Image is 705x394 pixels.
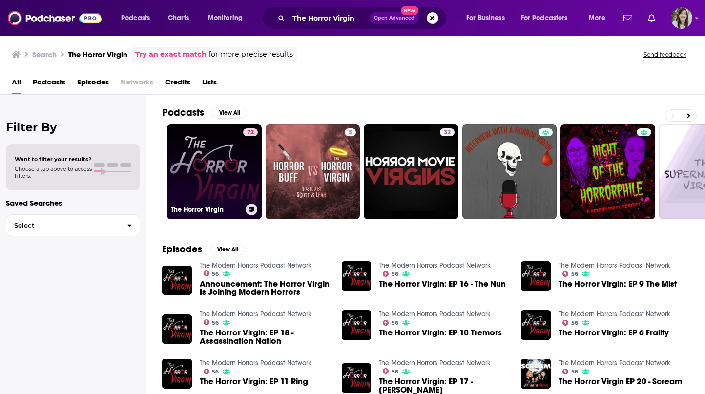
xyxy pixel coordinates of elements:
[521,359,551,389] a: The Horror Virgin EP 20 - Scream
[671,7,692,29] img: User Profile
[571,272,578,276] span: 56
[392,321,398,325] span: 56
[212,272,219,276] span: 56
[208,49,293,60] span: for more precise results
[521,310,551,340] img: The Horror Virgin: EP 6 Frailty
[15,166,92,179] span: Choose a tab above to access filters.
[392,272,398,276] span: 56
[200,359,311,367] a: The Modern Horrors Podcast Network
[121,11,150,25] span: Podcasts
[204,319,219,325] a: 56
[342,363,372,393] img: The Horror Virgin: EP 17 - Carrie
[266,124,360,219] a: 5
[559,329,669,337] span: The Horror Virgin: EP 6 Frailty
[200,261,311,270] a: The Modern Horrors Podcast Network
[559,280,677,288] a: The Horror Virgin: EP 9 The Mist
[620,10,636,26] a: Show notifications dropdown
[6,120,140,134] h2: Filter By
[15,156,92,163] span: Want to filter your results?
[162,314,192,344] img: The Horror Virgin: EP 18 - Assassination Nation
[589,11,605,25] span: More
[162,243,202,255] h2: Episodes
[77,74,109,94] a: Episodes
[521,261,551,291] img: The Horror Virgin: EP 9 The Mist
[162,106,204,119] h2: Podcasts
[200,280,330,296] a: Announcement: The Horror Virgin Is Joining Modern Horrors
[383,368,398,374] a: 56
[345,128,356,136] a: 5
[165,74,190,94] a: Credits
[247,128,254,138] span: 72
[370,12,419,24] button: Open AdvancedNew
[559,377,682,386] a: The Horror Virgin EP 20 - Scream
[212,321,219,325] span: 56
[379,377,509,394] span: The Horror Virgin: EP 17 - [PERSON_NAME]
[379,261,491,270] a: The Modern Horrors Podcast Network
[208,11,243,25] span: Monitoring
[162,106,247,119] a: PodcastsView All
[168,11,189,25] span: Charts
[571,370,578,374] span: 56
[374,16,415,21] span: Open Advanced
[515,10,582,26] button: open menu
[562,271,578,277] a: 56
[401,6,418,15] span: New
[444,128,451,138] span: 32
[342,261,372,291] img: The Horror Virgin: EP 16 - The Nun
[204,369,219,374] a: 56
[383,320,398,326] a: 56
[271,7,456,29] div: Search podcasts, credits, & more...
[571,321,578,325] span: 56
[671,7,692,29] span: Logged in as devinandrade
[32,50,57,59] h3: Search
[33,74,65,94] span: Podcasts
[121,74,153,94] span: Networks
[114,10,163,26] button: open menu
[68,50,127,59] h3: The Horror Virgin
[212,370,219,374] span: 56
[6,214,140,236] button: Select
[379,377,509,394] a: The Horror Virgin: EP 17 - Carrie
[559,359,670,367] a: The Modern Horrors Podcast Network
[379,329,502,337] a: The Horror Virgin: EP 10 Tremors
[200,377,308,386] a: The Horror Virgin: EP 11 Ring
[342,310,372,340] a: The Horror Virgin: EP 10 Tremors
[379,310,491,318] a: The Modern Horrors Podcast Network
[379,280,506,288] a: The Horror Virgin: EP 16 - The Nun
[641,50,689,59] button: Send feedback
[466,11,505,25] span: For Business
[6,198,140,207] p: Saved Searches
[559,310,670,318] a: The Modern Horrors Podcast Network
[559,261,670,270] a: The Modern Horrors Podcast Network
[212,107,247,119] button: View All
[12,74,21,94] a: All
[167,124,262,219] a: 72The Horror Virgin
[392,370,398,374] span: 56
[582,10,618,26] button: open menu
[162,359,192,389] img: The Horror Virgin: EP 11 Ring
[364,124,458,219] a: 32
[289,10,370,26] input: Search podcasts, credits, & more...
[202,74,217,94] span: Lists
[162,266,192,295] img: Announcement: The Horror Virgin Is Joining Modern Horrors
[383,271,398,277] a: 56
[8,9,102,27] img: Podchaser - Follow, Share and Rate Podcasts
[521,11,568,25] span: For Podcasters
[562,369,578,374] a: 56
[162,10,195,26] a: Charts
[379,359,491,367] a: The Modern Horrors Podcast Network
[6,222,119,228] span: Select
[562,320,578,326] a: 56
